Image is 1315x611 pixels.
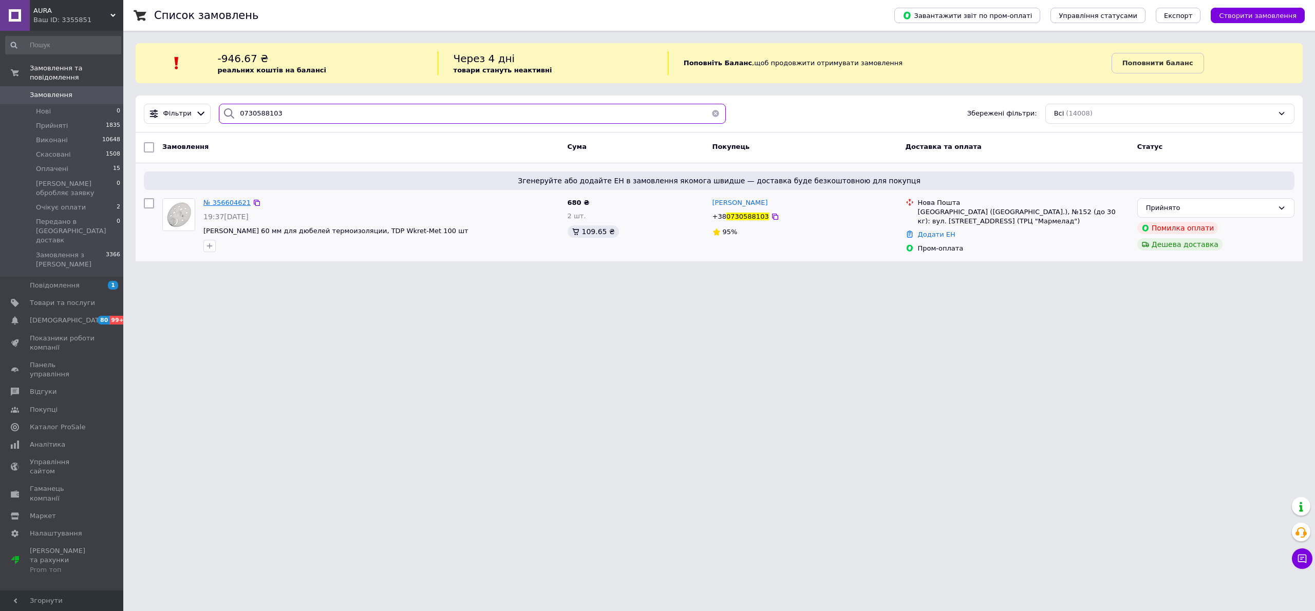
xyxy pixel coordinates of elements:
[36,251,106,269] span: Замовлення з [PERSON_NAME]
[1054,109,1064,119] span: Всі
[163,109,192,119] span: Фільтри
[723,228,738,236] span: 95%
[1137,222,1218,234] div: Помилка оплати
[36,136,68,145] span: Виконані
[113,164,120,174] span: 15
[684,59,752,67] b: Поповніть Баланс
[705,104,726,124] button: Очистить
[30,511,56,521] span: Маркет
[162,143,209,150] span: Замовлення
[163,199,195,231] img: Фото товару
[117,107,120,116] span: 0
[918,231,955,238] a: Додати ЕН
[36,203,86,212] span: Очікує оплати
[219,104,726,124] input: Пошук за номером замовлення, ПІБ покупця, номером телефону, Email, номером накладної
[30,529,82,538] span: Налаштування
[668,51,1112,75] div: , щоб продовжити отримувати замовлення
[108,281,118,290] span: 1
[918,198,1129,207] div: Нова Пошта
[117,179,120,198] span: 0
[162,198,195,231] a: Фото товару
[148,176,1290,186] span: Згенеруйте або додайте ЕН в замовлення якомога швидше — доставка буде безкоштовною для покупця
[203,199,251,206] a: № 356604621
[117,217,120,245] span: 0
[117,203,120,212] span: 2
[5,36,121,54] input: Пошук
[1164,12,1193,20] span: Експорт
[106,121,120,130] span: 1835
[154,9,258,22] h1: Список замовлень
[36,150,71,159] span: Скасовані
[169,55,184,71] img: :exclamation:
[30,457,95,476] span: Управління сайтом
[36,164,68,174] span: Оплачені
[30,298,95,308] span: Товари та послуги
[1211,8,1305,23] button: Створити замовлення
[1122,59,1193,67] b: Поповнити баланс
[33,6,110,15] span: AURA
[903,11,1032,20] span: Завантажити звіт по пром-оплаті
[30,565,95,575] div: Prom топ
[1219,12,1297,20] span: Створити замовлення
[218,52,269,65] span: -946.67 ₴
[30,484,95,503] span: Гаманець компанії
[30,281,80,290] span: Повідомлення
[36,217,117,245] span: Передано в [GEOGRAPHIC_DATA] доставк
[894,8,1040,23] button: Завантажити звіт по пром-оплаті
[36,107,51,116] span: Нові
[1156,8,1201,23] button: Експорт
[712,213,726,220] span: +38
[568,199,590,206] span: 680 ₴
[712,198,768,208] a: [PERSON_NAME]
[30,360,95,379] span: Панель управління
[30,64,123,82] span: Замовлення та повідомлення
[36,179,117,198] span: [PERSON_NAME] обробляє заявку
[726,213,769,220] span: 0730588103
[30,423,85,432] span: Каталог ProSale
[30,334,95,352] span: Показники роботи компанії
[106,150,120,159] span: 1508
[918,244,1129,253] div: Пром-оплата
[1200,11,1305,19] a: Створити замовлення
[906,143,982,150] span: Доставка та оплата
[712,199,768,206] span: [PERSON_NAME]
[568,143,587,150] span: Cума
[106,251,120,269] span: 3366
[30,546,95,575] span: [PERSON_NAME] та рахунки
[109,316,126,324] span: 99+
[712,143,750,150] span: Покупець
[967,109,1037,119] span: Збережені фільтри:
[203,227,468,235] a: [PERSON_NAME] 60 мм для дюбелей термоизоляции, TDP Wkret-Met 100 шт
[36,121,68,130] span: Прийняті
[33,15,123,25] div: Ваш ID: 3355851
[102,136,120,145] span: 10648
[1066,109,1093,117] span: (14008)
[454,52,515,65] span: Через 4 дні
[30,440,65,449] span: Аналітика
[203,213,249,221] span: 19:37[DATE]
[30,90,72,100] span: Замовлення
[454,66,552,74] b: товари стануть неактивні
[30,316,106,325] span: [DEMOGRAPHIC_DATA]
[30,387,57,396] span: Відгуки
[1112,53,1204,73] a: Поповнити баланс
[30,405,58,414] span: Покупці
[1059,12,1137,20] span: Управління статусами
[218,66,327,74] b: реальних коштів на балансі
[1137,238,1223,251] div: Дешева доставка
[1050,8,1145,23] button: Управління статусами
[1137,143,1163,150] span: Статус
[568,212,586,220] span: 2 шт.
[568,225,619,238] div: 109.65 ₴
[1146,203,1273,214] div: Прийнято
[918,207,1129,226] div: [GEOGRAPHIC_DATA] ([GEOGRAPHIC_DATA].), №152 (до 30 кг): вул. [STREET_ADDRESS] (ТРЦ "Мармелад")
[1292,548,1312,569] button: Чат з покупцем
[98,316,109,324] span: 80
